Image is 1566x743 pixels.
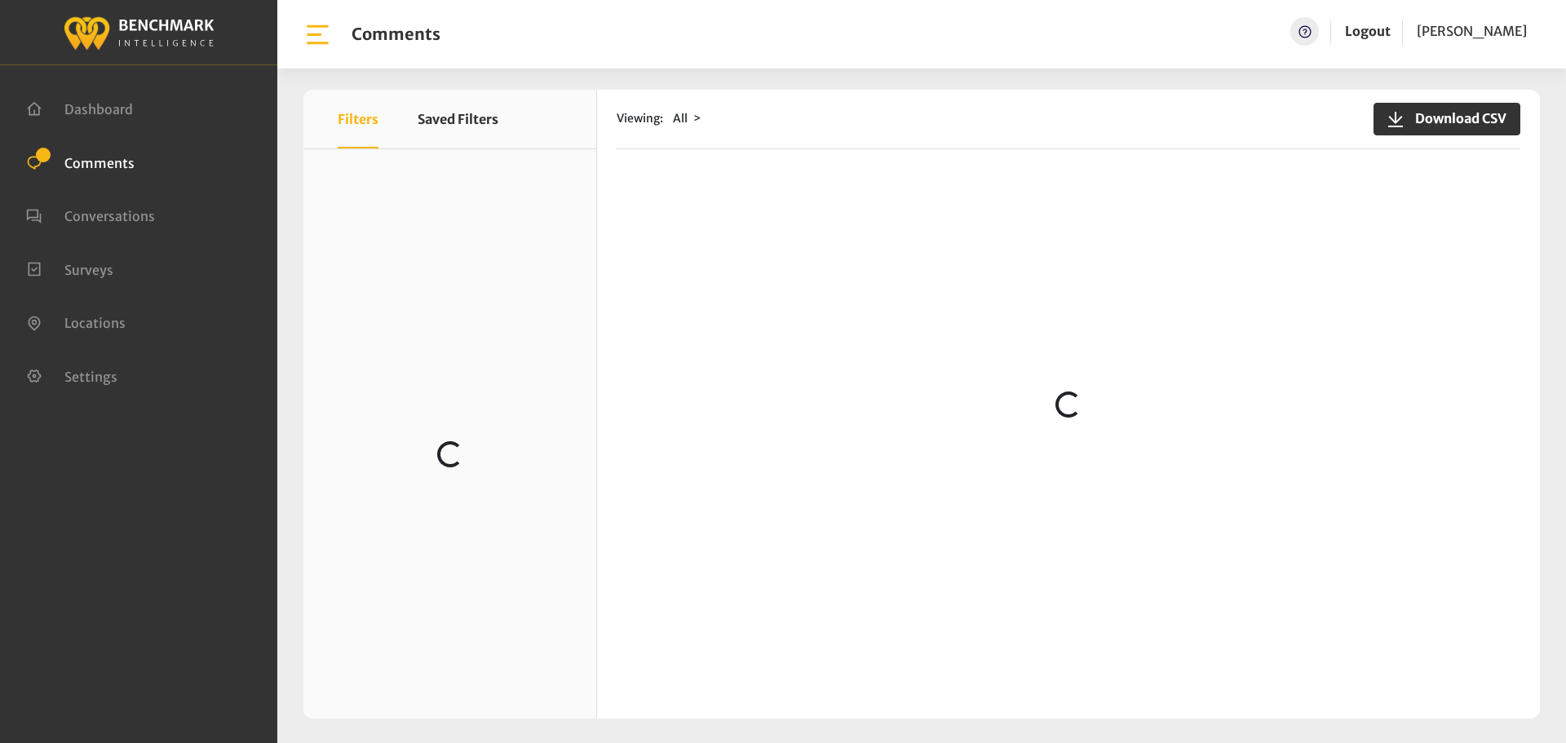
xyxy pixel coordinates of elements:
img: benchmark [63,12,215,52]
h1: Comments [352,24,440,44]
span: Comments [64,154,135,170]
a: [PERSON_NAME] [1417,17,1527,46]
span: Locations [64,315,126,331]
a: Conversations [26,206,155,223]
span: Settings [64,368,117,384]
button: Filters [338,90,378,148]
a: Surveys [26,260,113,276]
a: Settings [26,367,117,383]
img: bar [303,20,332,49]
a: Locations [26,313,126,329]
a: Logout [1345,23,1391,39]
button: Saved Filters [418,90,498,148]
span: [PERSON_NAME] [1417,23,1527,39]
span: Conversations [64,208,155,224]
span: Download CSV [1405,108,1506,128]
span: Viewing: [617,110,663,127]
span: All [673,111,688,126]
span: Dashboard [64,101,133,117]
a: Comments [26,153,135,170]
button: Download CSV [1374,103,1520,135]
a: Logout [1345,17,1391,46]
a: Dashboard [26,100,133,116]
span: Surveys [64,261,113,277]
